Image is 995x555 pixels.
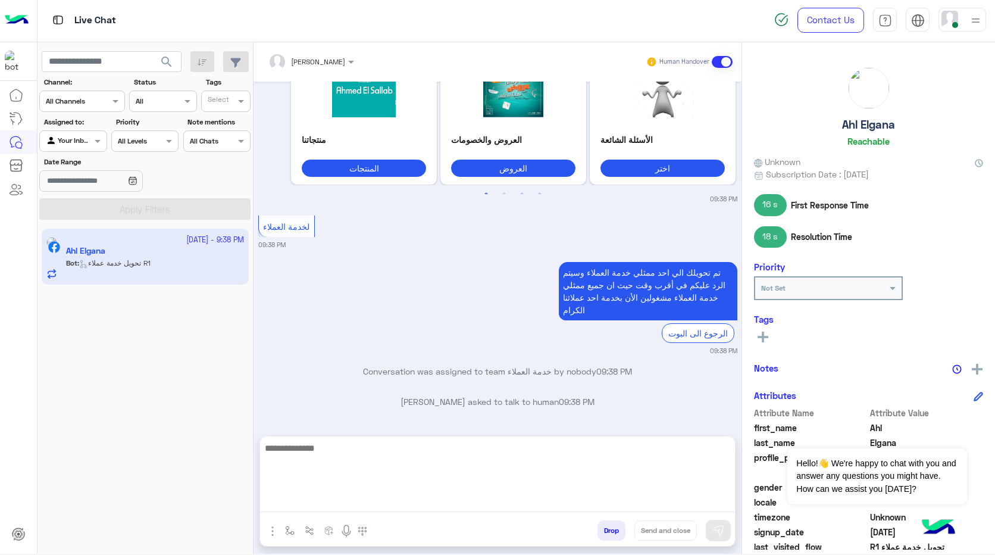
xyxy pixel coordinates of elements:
button: search [152,51,182,77]
img: make a call [358,526,367,536]
img: select flow [285,526,295,535]
span: 18 s [754,226,787,248]
span: 2025-10-09T18:38:04.613Z [870,526,984,538]
label: Date Range [44,157,177,167]
button: اختر [600,160,725,177]
span: First Response Time [791,199,869,211]
label: Assigned to: [44,117,105,127]
span: first_name [754,422,868,434]
span: signup_date [754,526,868,538]
img: spinner [774,13,789,27]
span: Attribute Value [870,407,984,419]
img: tab [911,14,925,27]
span: gender [754,481,868,494]
small: Human Handover [659,57,709,67]
span: [PERSON_NAME] [291,57,345,66]
small: 09:38 PM [710,194,737,204]
span: Unknown [870,511,984,523]
p: [PERSON_NAME] asked to talk to human [258,395,737,408]
span: Resolution Time [791,230,852,243]
label: Tags [206,77,249,88]
p: الأسئلة الشائعة [600,133,725,146]
span: Unknown [754,155,800,168]
img: profile [968,13,983,28]
small: 09:38 PM [258,240,286,250]
label: Note mentions [187,117,249,127]
p: العروض والخصومات [451,133,575,146]
button: Drop [597,520,625,541]
span: 09:38 PM [596,366,632,376]
div: الرجوع الى البوت [662,323,734,343]
span: last_name [754,436,868,449]
button: 1 of 2 [480,188,492,200]
h6: Notes [754,363,778,373]
a: tab [873,8,897,33]
p: 9/10/2025, 9:38 PM [559,262,737,320]
button: 4 of 2 [534,188,546,200]
span: Subscription Date : [DATE] [766,168,869,180]
img: add [972,364,983,375]
button: Apply Filters [39,198,251,220]
small: 09:38 PM [710,346,737,356]
button: 3 of 2 [516,188,528,200]
button: العروض [451,160,575,177]
h5: Ahl Elgana [842,118,895,132]
p: Conversation was assigned to team خدمة العملاء by nobody [258,365,737,378]
img: send message [712,525,724,537]
h6: Attributes [754,390,796,401]
img: notes [952,364,962,374]
p: Live Chat [74,13,116,29]
img: 2LTYp9im2LnYqSDYs9mE2KfYqC5wbmc%3D.png [600,58,725,117]
img: tab [878,14,892,27]
button: 2 of 2 [498,188,510,200]
span: locale [754,496,868,509]
h6: Reachable [847,136,890,146]
button: Trigger scenario [300,520,320,540]
img: hulul-logo.png [918,507,959,549]
img: create order [324,526,334,535]
img: send attachment [265,524,280,538]
a: Contact Us [797,8,864,33]
button: Send and close [634,520,697,541]
span: 09:38 PM [559,397,595,407]
button: create order [320,520,339,540]
label: Channel: [44,77,124,88]
img: tab [51,13,65,27]
img: send voice note [339,524,353,538]
span: لخدمة العملاء [263,222,309,232]
img: Logo [5,8,29,33]
span: last_visited_flow [754,541,868,553]
span: Attribute Name [754,407,868,419]
img: 2LPZhNin2KgucG5n.png [302,58,426,117]
label: Status [134,77,195,88]
label: Priority [116,117,177,127]
span: timezone [754,511,868,523]
span: search [159,55,174,69]
span: 16 s [754,194,787,216]
img: picture [849,68,889,108]
span: تحويل خدمة عملاء R1 [870,541,984,553]
h6: Tags [754,314,983,325]
img: 322208621163248 [5,51,26,72]
p: منتجاتنا [302,133,426,146]
div: Select [206,94,229,108]
button: select flow [280,520,300,540]
img: Trigger scenario [305,526,314,535]
span: Hello!👋 We're happy to chat with you and answer any questions you might have. How can we assist y... [787,448,966,504]
img: Ni5wbmc%3D.png [451,58,575,117]
h6: Priority [754,261,785,272]
img: userImage [941,11,958,27]
button: المنتجات [302,160,426,177]
span: profile_pic [754,451,868,479]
